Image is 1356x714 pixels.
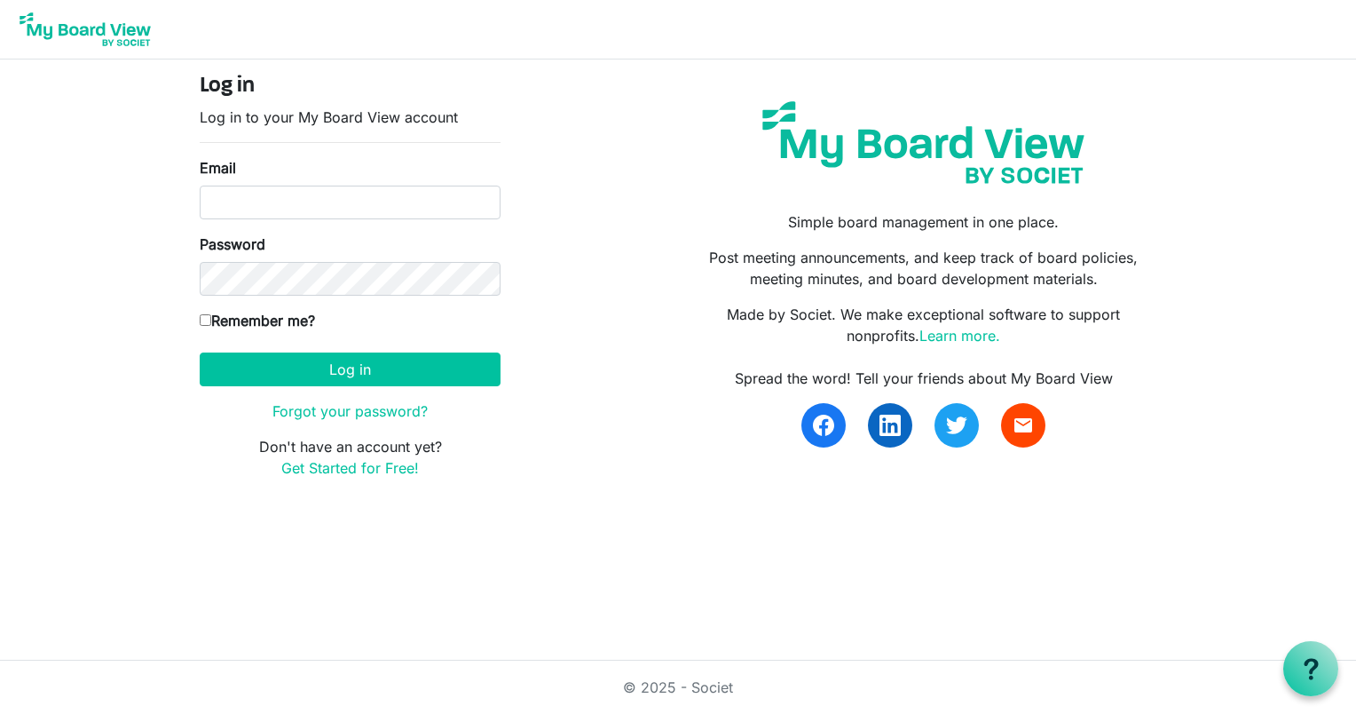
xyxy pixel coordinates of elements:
p: Simple board management in one place. [691,211,1156,233]
button: Log in [200,353,501,386]
div: Spread the word! Tell your friends about My Board View [691,368,1156,389]
p: Post meeting announcements, and keep track of board policies, meeting minutes, and board developm... [691,247,1156,290]
a: © 2025 - Societ [623,678,733,696]
a: email [1001,403,1045,448]
input: Remember me? [200,314,211,326]
label: Remember me? [200,310,315,331]
img: twitter.svg [946,415,967,436]
h4: Log in [200,74,501,99]
span: email [1013,415,1034,436]
label: Password [200,234,265,255]
img: My Board View Logo [14,7,156,52]
img: facebook.svg [813,415,834,436]
p: Don't have an account yet? [200,436,501,479]
img: my-board-view-societ.svg [749,88,1098,197]
img: linkedin.svg [879,415,901,436]
a: Forgot your password? [272,402,428,420]
a: Get Started for Free! [281,459,419,477]
label: Email [200,157,236,178]
p: Made by Societ. We make exceptional software to support nonprofits. [691,304,1156,346]
p: Log in to your My Board View account [200,107,501,128]
a: Learn more. [919,327,1000,345]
